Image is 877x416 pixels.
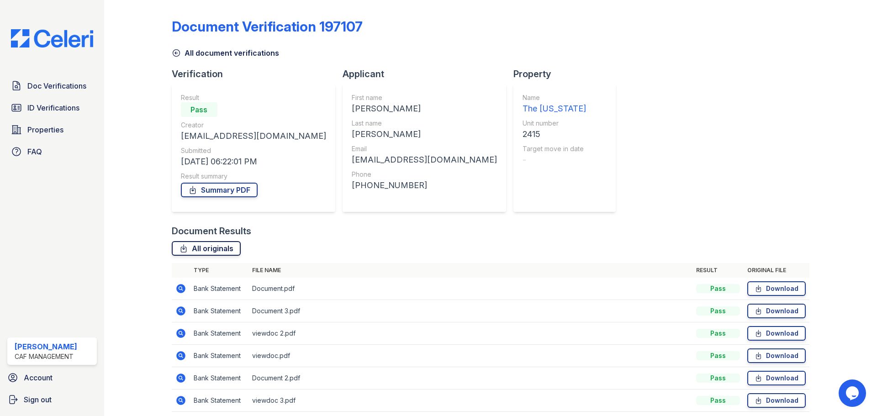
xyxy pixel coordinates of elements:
[692,263,744,278] th: Result
[747,281,806,296] a: Download
[7,77,97,95] a: Doc Verifications
[513,68,623,80] div: Property
[24,372,53,383] span: Account
[523,93,586,102] div: Name
[27,146,42,157] span: FAQ
[4,390,100,409] a: Sign out
[352,119,497,128] div: Last name
[248,300,692,322] td: Document 3.pdf
[523,153,586,166] div: -
[248,390,692,412] td: viewdoc 3.pdf
[190,390,248,412] td: Bank Statement
[190,345,248,367] td: Bank Statement
[523,102,586,115] div: The [US_STATE]
[248,278,692,300] td: Document.pdf
[27,102,79,113] span: ID Verifications
[248,345,692,367] td: viewdoc.pdf
[352,128,497,141] div: [PERSON_NAME]
[523,93,586,115] a: Name The [US_STATE]
[172,68,343,80] div: Verification
[4,369,100,387] a: Account
[27,80,86,91] span: Doc Verifications
[747,304,806,318] a: Download
[7,99,97,117] a: ID Verifications
[181,93,326,102] div: Result
[696,329,740,338] div: Pass
[747,326,806,341] a: Download
[190,322,248,345] td: Bank Statement
[172,241,241,256] a: All originals
[696,306,740,316] div: Pass
[352,153,497,166] div: [EMAIL_ADDRESS][DOMAIN_NAME]
[181,155,326,168] div: [DATE] 06:22:01 PM
[352,170,497,179] div: Phone
[248,263,692,278] th: File name
[24,394,52,405] span: Sign out
[747,393,806,408] a: Download
[172,18,363,35] div: Document Verification 197107
[747,348,806,363] a: Download
[523,128,586,141] div: 2415
[744,263,809,278] th: Original file
[248,367,692,390] td: Document 2.pdf
[181,172,326,181] div: Result summary
[181,146,326,155] div: Submitted
[190,278,248,300] td: Bank Statement
[181,102,217,117] div: Pass
[696,284,740,293] div: Pass
[343,68,513,80] div: Applicant
[523,144,586,153] div: Target move in date
[523,119,586,128] div: Unit number
[190,263,248,278] th: Type
[7,142,97,161] a: FAQ
[172,225,251,237] div: Document Results
[696,351,740,360] div: Pass
[4,29,100,47] img: CE_Logo_Blue-a8612792a0a2168367f1c8372b55b34899dd931a85d93a1a3d3e32e68fde9ad4.png
[696,374,740,383] div: Pass
[747,371,806,385] a: Download
[696,396,740,405] div: Pass
[352,179,497,192] div: [PHONE_NUMBER]
[190,300,248,322] td: Bank Statement
[27,124,63,135] span: Properties
[7,121,97,139] a: Properties
[248,322,692,345] td: viewdoc 2.pdf
[352,102,497,115] div: [PERSON_NAME]
[190,367,248,390] td: Bank Statement
[352,144,497,153] div: Email
[15,341,77,352] div: [PERSON_NAME]
[172,47,279,58] a: All document verifications
[181,121,326,130] div: Creator
[839,379,868,407] iframe: chat widget
[352,93,497,102] div: First name
[181,130,326,142] div: [EMAIL_ADDRESS][DOMAIN_NAME]
[15,352,77,361] div: CAF Management
[181,183,258,197] a: Summary PDF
